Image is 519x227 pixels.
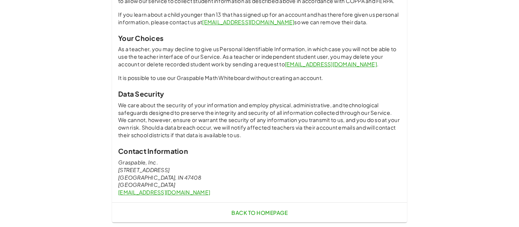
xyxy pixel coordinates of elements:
p: If you learn about a child younger than 13 that has signed up for an account and has therefore gi... [118,11,401,26]
a: [EMAIL_ADDRESS][DOMAIN_NAME] [118,189,210,196]
h3: Data Security [118,89,401,98]
a: Back to Homepage [228,206,291,219]
h3: Your Choices [118,34,401,42]
span: Back to Homepage [231,209,288,216]
a: [EMAIL_ADDRESS][DOMAIN_NAME] [285,61,377,67]
p: As a teacher, you may decline to give us Personal Identifiable Information, in which case you wil... [118,45,401,68]
a: [EMAIL_ADDRESS][DOMAIN_NAME] [202,19,294,25]
p: It is possible to use our Graspable Math Whiteboard without creating an account. [118,74,401,82]
address: Graspable, Inc. [STREET_ADDRESS] [GEOGRAPHIC_DATA], IN 47408 [GEOGRAPHIC_DATA] [118,159,401,189]
h3: Contact Information [118,147,401,155]
p: We care about the security of your information and employ physical, administrative, and technolog... [118,102,401,139]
